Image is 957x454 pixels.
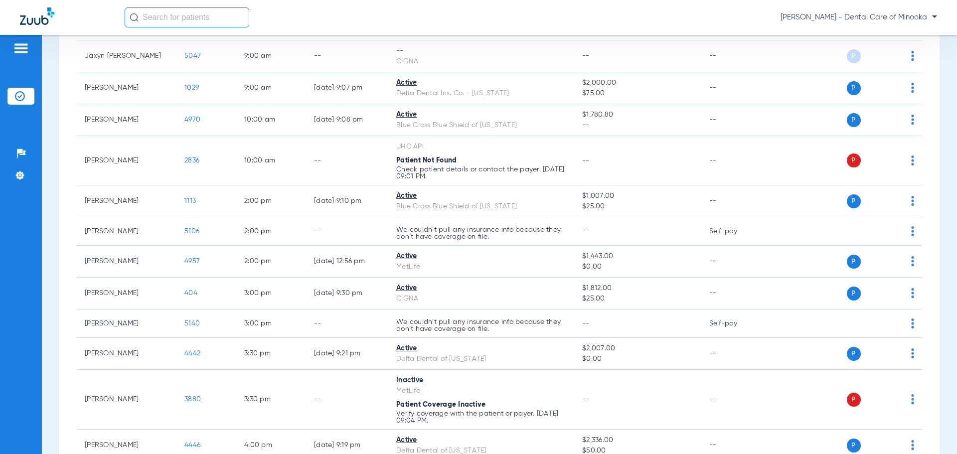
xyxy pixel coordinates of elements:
td: 2:00 PM [236,246,306,278]
span: 1029 [184,84,199,91]
td: 3:30 PM [236,338,306,370]
td: -- [701,72,769,104]
span: P [847,81,861,95]
span: $2,000.00 [582,78,693,88]
td: [PERSON_NAME] [77,136,176,185]
span: 2836 [184,157,199,164]
p: We couldn’t pull any insurance info because they don’t have coverage on file. [396,226,566,240]
td: Jaxyn [PERSON_NAME] [77,40,176,72]
span: 3880 [184,396,201,403]
span: $25.00 [582,294,693,304]
span: P [847,194,861,208]
span: $0.00 [582,262,693,272]
td: [PERSON_NAME] [77,370,176,430]
td: -- [701,104,769,136]
span: 5047 [184,52,201,59]
td: -- [306,309,388,338]
td: 9:00 AM [236,72,306,104]
span: -- [582,396,590,403]
td: [DATE] 9:08 PM [306,104,388,136]
td: -- [701,185,769,217]
img: group-dot-blue.svg [911,288,914,298]
td: -- [701,278,769,309]
td: 10:00 AM [236,136,306,185]
p: Check patient details or contact the payer. [DATE] 09:01 PM. [396,166,566,180]
td: [PERSON_NAME] [77,309,176,338]
img: group-dot-blue.svg [911,115,914,125]
td: 10:00 AM [236,104,306,136]
span: 5106 [184,228,199,235]
td: [PERSON_NAME] [77,104,176,136]
span: $1,443.00 [582,251,693,262]
span: $2,007.00 [582,343,693,354]
td: 3:00 PM [236,309,306,338]
td: -- [701,40,769,72]
span: $1,812.00 [582,283,693,294]
img: group-dot-blue.svg [911,348,914,358]
span: P [847,113,861,127]
span: -- [582,52,590,59]
td: -- [701,338,769,370]
span: $25.00 [582,201,693,212]
span: P [847,347,861,361]
span: 4970 [184,116,200,123]
span: $1,007.00 [582,191,693,201]
span: 404 [184,290,197,297]
div: Active [396,78,566,88]
div: MetLife [396,262,566,272]
td: -- [306,136,388,185]
span: 4957 [184,258,200,265]
span: 1113 [184,197,196,204]
span: -- [582,320,590,327]
td: [DATE] 9:07 PM [306,72,388,104]
span: $75.00 [582,88,693,99]
td: [DATE] 9:30 PM [306,278,388,309]
div: CIGNA [396,294,566,304]
span: 5140 [184,320,200,327]
td: [DATE] 9:21 PM [306,338,388,370]
td: [PERSON_NAME] [77,338,176,370]
span: P [847,439,861,453]
img: group-dot-blue.svg [911,51,914,61]
span: Patient Coverage Inactive [396,401,485,408]
img: Search Icon [130,13,139,22]
td: -- [306,40,388,72]
span: -- [582,228,590,235]
span: $0.00 [582,354,693,364]
img: group-dot-blue.svg [911,256,914,266]
div: UHC API [396,142,566,152]
div: Active [396,251,566,262]
img: group-dot-blue.svg [911,196,914,206]
div: Delta Dental Ins. Co. - [US_STATE] [396,88,566,99]
span: $1,780.80 [582,110,693,120]
td: [DATE] 9:10 PM [306,185,388,217]
div: Inactive [396,375,566,386]
p: Verify coverage with the patient or payer. [DATE] 09:04 PM. [396,410,566,424]
div: Active [396,191,566,201]
td: -- [701,246,769,278]
span: Patient Not Found [396,157,457,164]
input: Search for patients [125,7,249,27]
td: [PERSON_NAME] [77,278,176,309]
td: -- [306,217,388,246]
td: [PERSON_NAME] [77,246,176,278]
td: Self-pay [701,309,769,338]
div: MetLife [396,386,566,396]
div: -- [396,46,566,56]
td: -- [306,370,388,430]
img: group-dot-blue.svg [911,83,914,93]
span: [PERSON_NAME] - Dental Care of Minooka [781,12,937,22]
img: group-dot-blue.svg [911,440,914,450]
span: 4446 [184,442,200,449]
img: Zuub Logo [20,7,54,25]
div: Active [396,435,566,446]
td: Self-pay [701,217,769,246]
td: [DATE] 12:56 PM [306,246,388,278]
p: We couldn’t pull any insurance info because they don’t have coverage on file. [396,318,566,332]
span: -- [582,120,693,131]
div: Delta Dental of [US_STATE] [396,354,566,364]
span: P [847,49,861,63]
td: -- [701,370,769,430]
span: P [847,153,861,167]
td: 3:30 PM [236,370,306,430]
